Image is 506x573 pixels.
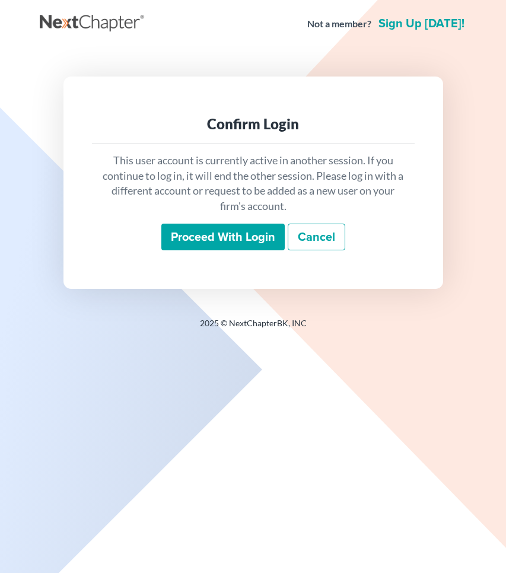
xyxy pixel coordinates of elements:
[288,224,345,251] a: Cancel
[307,17,371,31] strong: Not a member?
[40,317,467,339] div: 2025 © NextChapterBK, INC
[101,153,405,214] p: This user account is currently active in another session. If you continue to log in, it will end ...
[101,114,405,133] div: Confirm Login
[161,224,285,251] input: Proceed with login
[376,18,467,30] a: Sign up [DATE]!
